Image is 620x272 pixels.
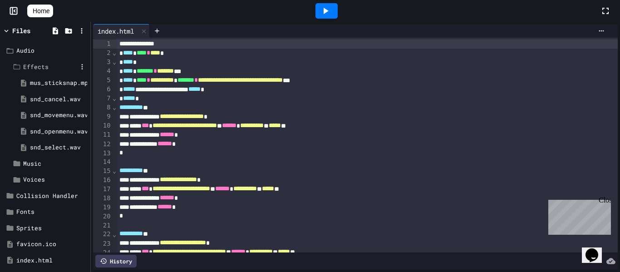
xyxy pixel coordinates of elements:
div: 24 [93,248,112,257]
span: Fold line [112,231,117,238]
div: 7 [93,94,112,103]
span: Fold line [112,49,117,56]
div: 20 [93,212,112,221]
span: Fold line [112,58,117,65]
div: 4 [93,67,112,76]
div: 2 [93,49,112,58]
div: Voices [23,175,87,184]
div: index.html [93,26,138,36]
span: Home [33,6,49,15]
div: 23 [93,239,112,248]
div: 5 [93,76,112,85]
div: Music [23,159,87,168]
div: 10 [93,121,112,130]
div: index.html [93,24,150,38]
div: index.html [16,256,87,265]
div: Chat with us now!Close [4,4,63,58]
div: snd_openmenu.wav [30,127,87,136]
div: 13 [93,149,112,158]
div: Files [12,26,30,35]
span: Fold line [112,94,117,102]
div: Sprites [16,224,87,233]
div: 6 [93,85,112,94]
div: 8 [93,103,112,112]
div: 16 [93,176,112,185]
div: 18 [93,194,112,203]
div: 12 [93,140,112,149]
div: mus_sticksnap.mp3 [30,79,87,88]
div: History [95,255,137,267]
div: Fonts [16,208,87,217]
div: snd_select.wav [30,143,87,152]
a: Home [27,5,53,17]
div: 15 [93,167,112,176]
div: 19 [93,203,112,212]
div: 14 [93,158,112,167]
div: Collision Handler [16,192,87,201]
iframe: chat widget [582,236,611,263]
iframe: chat widget [545,196,611,235]
div: 11 [93,130,112,139]
div: Effects [23,63,77,72]
div: 3 [93,58,112,67]
div: Audio [16,46,87,55]
div: 17 [93,185,112,194]
div: 1 [93,40,112,49]
div: 22 [93,230,112,239]
span: Fold line [112,104,117,111]
span: Fold line [112,167,117,174]
div: snd_cancel.wav [30,95,87,104]
div: 21 [93,221,112,230]
div: snd_movemenu.wav [30,111,87,120]
div: 9 [93,112,112,121]
div: favicon.ico [16,240,87,249]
